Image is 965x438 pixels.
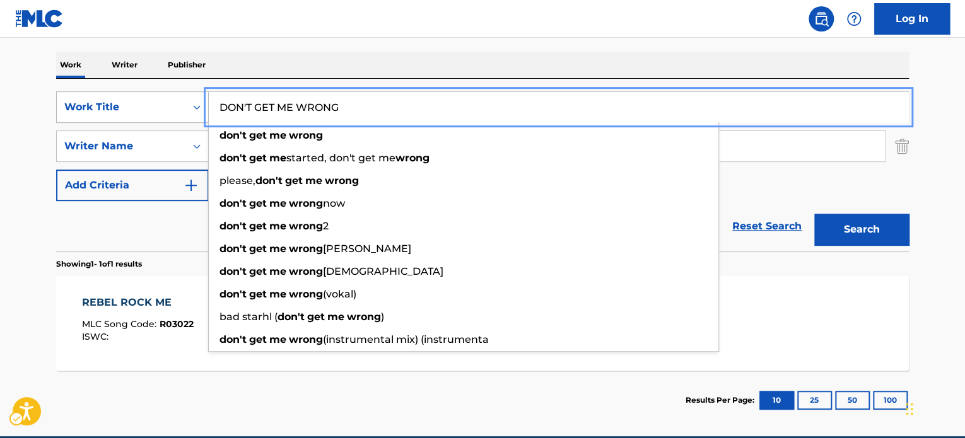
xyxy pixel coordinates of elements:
img: Delete Criterion [895,130,909,162]
strong: don't [219,288,247,300]
p: Writer [108,52,141,78]
strong: don't [219,265,247,277]
strong: me [269,288,286,300]
strong: get [249,243,267,255]
a: REBEL ROCK MEMLC Song Code:R03022ISWC:Writers (1)[PERSON_NAME]Recording Artists (26)PRETENDERS, P... [56,276,909,371]
strong: get [249,197,267,209]
strong: wrong [289,243,323,255]
strong: get [249,152,267,164]
span: please, [219,175,255,187]
form: Search Form [56,91,909,251]
strong: me [269,152,286,164]
span: ISWC : [82,331,112,342]
strong: me [305,175,322,187]
button: Add Criteria [56,170,209,201]
strong: wrong [289,220,323,232]
span: 2 [323,220,329,232]
strong: get [249,288,267,300]
img: search [814,11,829,26]
strong: me [327,311,344,323]
strong: get [249,333,267,345]
span: [PERSON_NAME] [323,243,411,255]
span: started, don't get me [286,152,395,164]
strong: don't [219,220,247,232]
div: Work Title [64,100,178,115]
strong: me [269,197,286,209]
strong: wrong [289,333,323,345]
p: Showing 1 - 1 of 1 results [56,258,142,270]
p: Publisher [164,52,209,78]
strong: get [249,220,267,232]
button: 50 [835,391,870,410]
button: 100 [873,391,908,410]
span: now [323,197,345,209]
button: Search [814,214,909,245]
div: Drag [906,390,913,428]
strong: don't [255,175,283,187]
span: (vokal) [323,288,356,300]
div: Writer Name [64,139,178,154]
button: 25 [797,391,832,410]
strong: get [249,129,267,141]
strong: get [249,265,267,277]
img: help [846,11,862,26]
strong: don't [219,129,247,141]
a: Log In [874,3,950,35]
strong: wrong [289,129,323,141]
iframe: Hubspot Iframe [902,377,965,438]
strong: me [269,220,286,232]
button: 10 [759,391,794,410]
div: REBEL ROCK ME [82,295,194,310]
strong: wrong [289,197,323,209]
span: ) [381,311,384,323]
p: Work [56,52,85,78]
strong: wrong [289,288,323,300]
strong: don't [219,333,247,345]
strong: wrong [289,265,323,277]
strong: don't [278,311,305,323]
span: bad starhl ( [219,311,278,323]
a: Reset Search [726,212,808,240]
img: MLC Logo [15,9,64,28]
input: Search... [209,92,908,122]
span: R03022 [160,318,194,330]
strong: me [269,243,286,255]
span: [DEMOGRAPHIC_DATA] [323,265,443,277]
span: MLC Song Code : [82,318,160,330]
strong: me [269,333,286,345]
strong: don't [219,152,247,164]
strong: me [269,265,286,277]
strong: don't [219,197,247,209]
strong: don't [219,243,247,255]
strong: wrong [325,175,359,187]
strong: wrong [347,311,381,323]
p: Results Per Page: [686,395,757,406]
div: Chat Widget [902,377,965,438]
img: 9d2ae6d4665cec9f34b9.svg [184,178,199,193]
strong: get [285,175,303,187]
strong: get [307,311,325,323]
strong: wrong [395,152,430,164]
strong: me [269,129,286,141]
span: (instrumental mix) (instrumenta [323,333,489,345]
